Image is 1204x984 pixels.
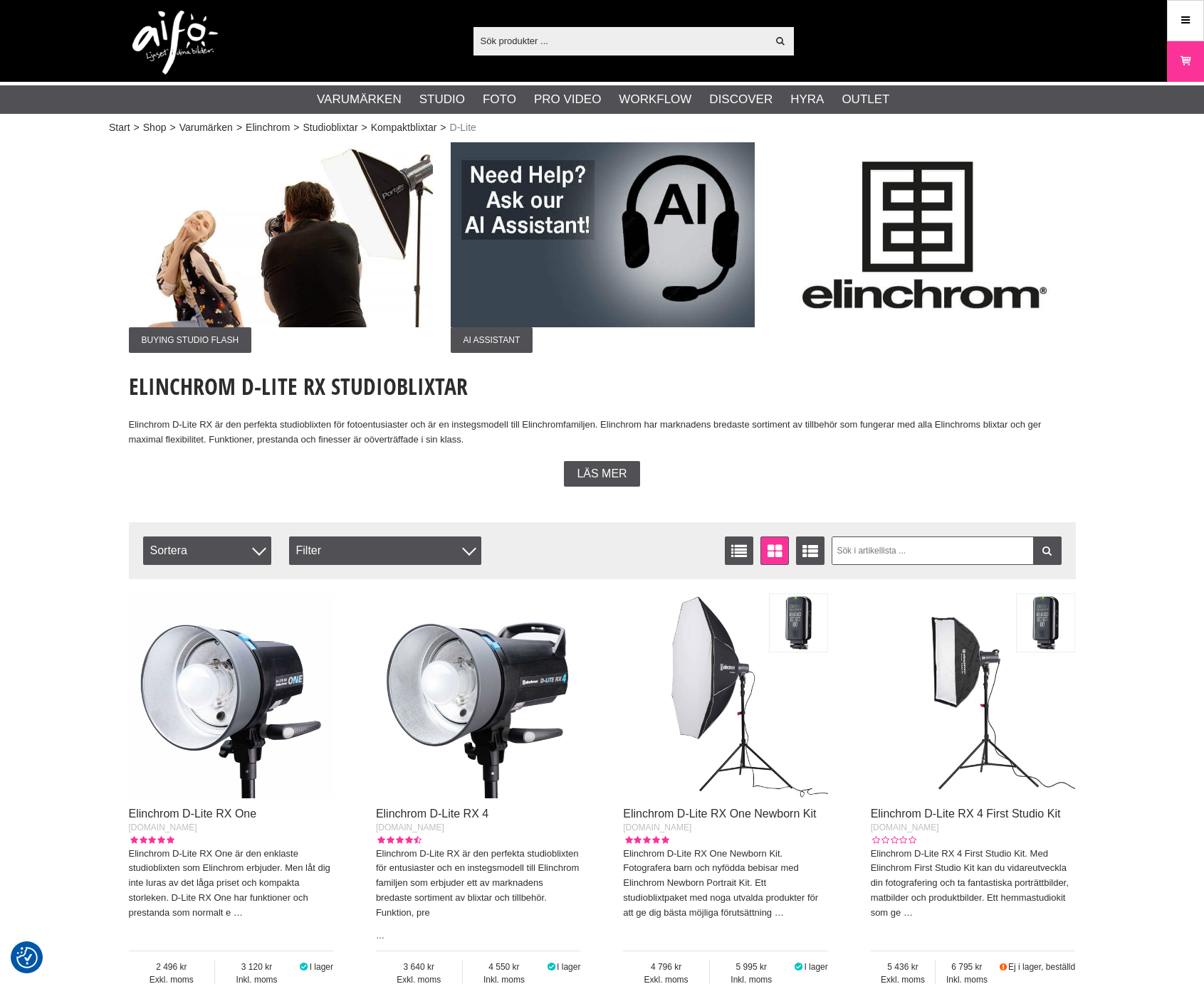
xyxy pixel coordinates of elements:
span: 5 995 [710,961,793,973]
a: Utökad listvisning [796,536,825,565]
p: Elinchrom D-Lite RX är den perfekta studioblixten för entusiaster och en instegsmodell till Elinc... [376,847,581,921]
a: Elinchrom D-Lite RX One Newborn Kit [623,808,816,820]
span: > [236,120,242,135]
img: Annons:003 ban-elin-logga.jpg [773,142,1077,327]
a: … [376,931,384,941]
span: [DOMAIN_NAME] [871,822,939,832]
span: 4 796 [623,961,709,973]
i: I lager [298,962,310,972]
a: Pro Video [534,90,601,109]
a: Annons:001 ban-elin-AIelin.jpgAI Assistant [451,142,755,353]
img: Revisit consent button [16,947,38,968]
img: Annons:002 ban-elin-dlite-001.jpg [129,142,433,327]
a: … [234,907,243,918]
i: I lager [545,962,557,972]
a: Annons:002 ban-elin-dlite-001.jpgBuying Studio Flash [129,142,433,353]
a: Outlet [842,90,889,109]
a: Filtrera [1033,536,1062,565]
img: Elinchrom D-Lite RX One Newborn Kit [623,593,828,798]
img: logo.png [132,11,218,75]
img: Elinchrom D-Lite RX 4 First Studio Kit [871,593,1076,798]
span: I lager [310,962,333,972]
span: 4 550 [463,961,546,973]
span: Buying Studio Flash [129,327,252,353]
span: I lager [804,962,827,972]
span: Sortera [143,536,271,565]
a: Elinchrom D-Lite RX 4 [376,808,488,820]
input: Sök i artikellista ... [832,536,1062,565]
a: Varumärken [317,90,402,109]
p: Elinchrom D-Lite RX One Newborn Kit. Fotografera barn och nyfödda bebisar med Elinchrom Newborn P... [623,847,828,921]
a: Kompaktblixtar [371,120,437,135]
a: Hyra [790,90,824,109]
a: Studioblixtar [303,120,358,135]
a: Start [109,120,130,135]
a: Workflow [619,90,691,109]
span: [DOMAIN_NAME] [129,822,197,832]
i: I lager [793,962,805,972]
span: 2 496 [129,961,215,973]
a: Elinchrom D-Lite RX 4 First Studio Kit [871,808,1061,820]
a: Foto [483,90,516,109]
p: Elinchrom D-Lite RX är den perfekta studioblixten för fotoentusiaster och är en instegsmodell til... [129,418,1076,448]
a: Shop [143,120,167,135]
button: Samtyckesinställningar [16,945,38,970]
span: [DOMAIN_NAME] [623,822,691,832]
div: Kundbetyg: 5.00 [623,834,669,847]
span: 6 795 [936,961,998,973]
span: > [362,120,367,135]
a: Studio [419,90,465,109]
a: … [904,907,913,918]
a: … [775,907,784,918]
div: Kundbetyg: 0 [871,834,916,847]
span: D-Lite [450,120,476,135]
img: Elinchrom D-Lite RX One [129,593,334,798]
i: Beställd [998,962,1008,972]
span: > [169,120,175,135]
div: Kundbetyg: 4.50 [376,834,422,847]
span: > [134,120,140,135]
div: Filter [289,536,481,565]
a: Elinchrom D-Lite RX One [129,808,257,820]
input: Sök produkter ... [473,30,768,51]
a: Varumärken [179,120,233,135]
span: I lager [557,962,580,972]
span: > [440,120,446,135]
a: Elinchrom [246,120,290,135]
a: Discover [709,90,773,109]
span: > [293,120,299,135]
h1: Elinchrom D-Lite RX Studioblixtar [129,371,1076,402]
p: Elinchrom D-Lite RX One är den enklaste studioblixten som Elinchrom erbjuder. Men låt dig inte lu... [129,847,334,921]
span: AI Assistant [451,327,533,353]
div: Kundbetyg: 5.00 [129,834,174,847]
img: Elinchrom D-Lite RX 4 [376,593,581,798]
p: Elinchrom D-Lite RX 4 First Studio Kit. Med Elinchrom First Studio Kit kan du vidareutveckla din ... [871,847,1076,921]
img: Annons:001 ban-elin-AIelin.jpg [451,142,755,327]
span: [DOMAIN_NAME] [376,822,444,832]
span: Läs mer [577,467,627,480]
span: 5 436 [871,961,936,973]
a: Listvisning [725,536,753,565]
span: Ej i lager, beställd [1008,962,1075,972]
span: 3 640 [376,961,462,973]
a: Fönstervisning [760,536,789,565]
span: 3 120 [215,961,298,973]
